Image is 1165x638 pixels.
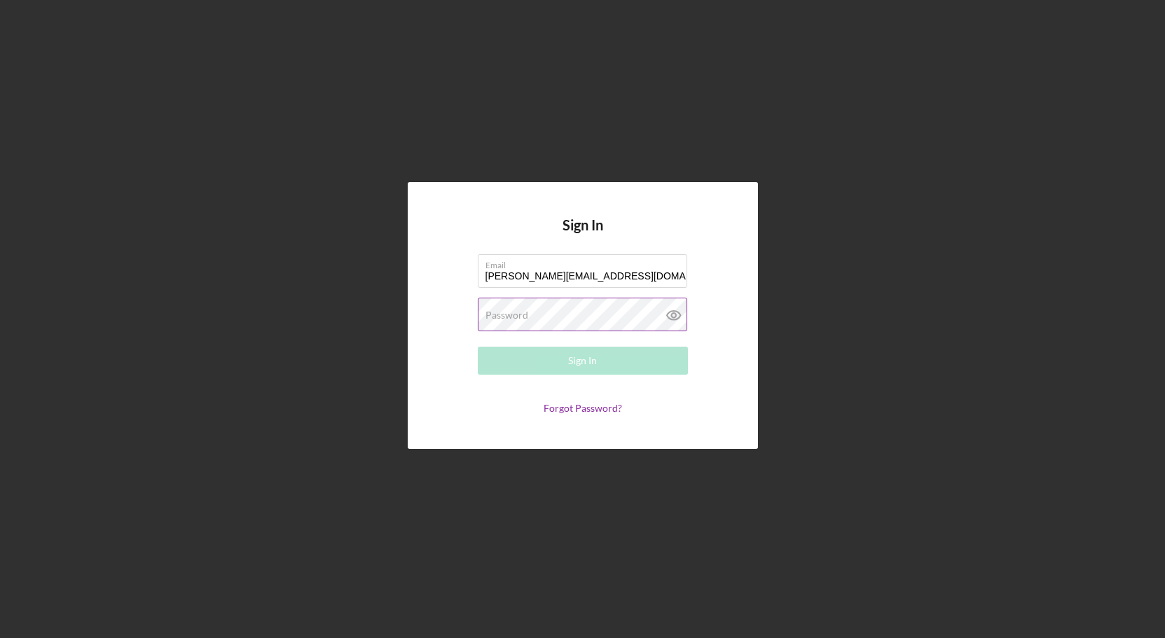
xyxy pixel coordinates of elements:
a: Forgot Password? [544,402,622,414]
h4: Sign In [563,217,603,254]
div: Sign In [568,347,597,375]
label: Password [485,310,528,321]
button: Sign In [478,347,688,375]
label: Email [485,255,687,270]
